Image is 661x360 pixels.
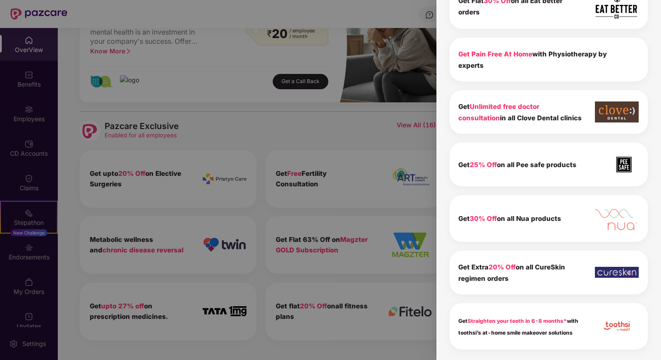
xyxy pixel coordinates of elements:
[595,312,639,340] img: icon
[470,161,497,169] span: 25% Off
[458,50,607,70] b: with Physiotherapy by experts
[458,214,561,223] b: Get on all Nua products
[489,263,516,271] span: 20% Off
[458,318,578,336] b: Get with toothsi’s at-home smile makeover solutions
[470,214,497,223] span: 30% Off
[458,50,532,58] b: Get Pain Free At Home
[595,101,639,122] img: icon
[458,102,539,122] span: Unlimited free doctor consultation
[595,267,639,278] img: icon
[458,263,565,283] b: Get Extra on all CureSkin regimen orders
[595,204,639,233] img: icon
[458,161,577,169] b: Get on all Pee safe products
[468,318,567,324] span: Straighten your teeth in 6-8 months*
[458,102,582,122] b: Get in all Clove Dental clinics
[609,155,639,174] img: icon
